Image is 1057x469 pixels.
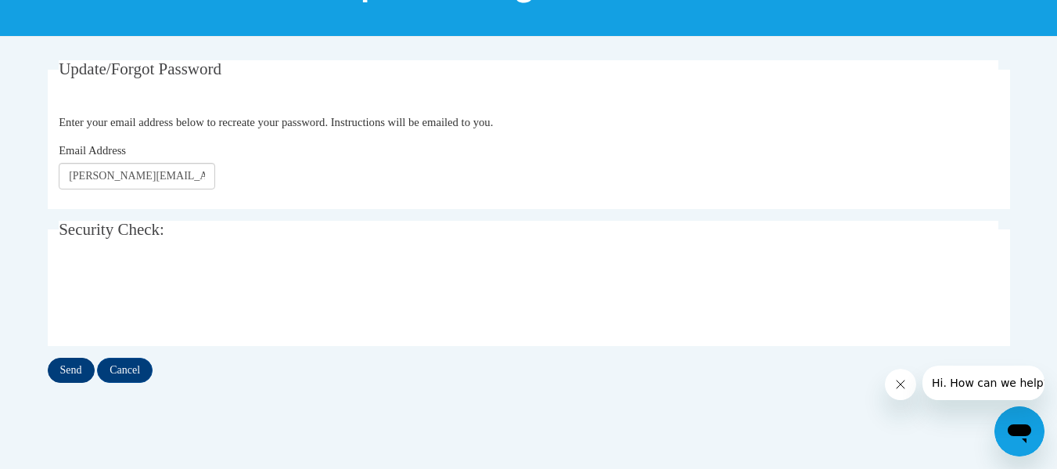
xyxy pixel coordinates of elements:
iframe: Message from company [922,366,1044,400]
input: Send [48,358,95,383]
iframe: reCAPTCHA [59,265,297,326]
span: Email Address [59,144,126,157]
span: Update/Forgot Password [59,60,221,78]
input: Cancel [97,358,153,383]
iframe: Button to launch messaging window [994,406,1044,456]
span: Enter your email address below to recreate your password. Instructions will be emailed to you. [59,116,493,128]
span: Hi. How can we help? [9,11,127,23]
input: Email [59,163,215,189]
iframe: Close message [885,369,916,400]
span: Security Check: [59,220,164,239]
